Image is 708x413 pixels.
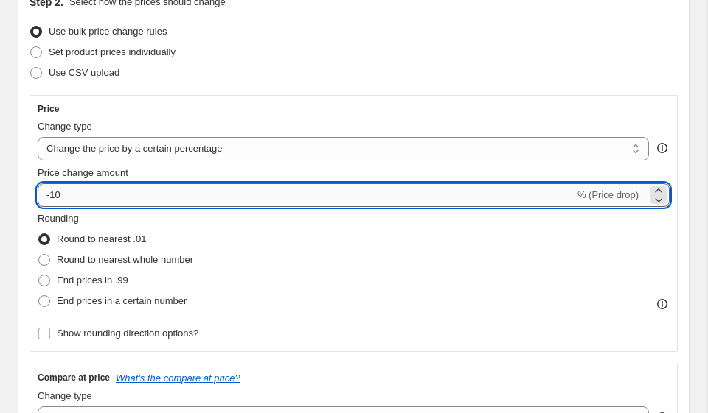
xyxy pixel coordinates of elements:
[38,103,59,115] h3: Price
[57,275,128,286] span: End prices in .99
[655,141,670,155] div: help
[38,167,128,178] span: Price change amount
[38,390,92,401] span: Change type
[116,373,240,384] button: What's the compare at price?
[38,213,79,224] span: Rounding
[49,67,119,78] span: Use CSV upload
[49,26,167,37] span: Use bulk price change rules
[57,295,187,306] span: End prices in a certain number
[38,121,92,132] span: Change type
[577,189,639,200] span: % (Price drop)
[57,328,198,339] span: Show rounding direction options?
[49,46,176,57] span: Set product prices individually
[38,183,575,207] input: -15
[57,254,193,265] span: Round to nearest whole number
[57,233,146,244] span: Round to nearest .01
[38,372,110,384] h3: Compare at price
